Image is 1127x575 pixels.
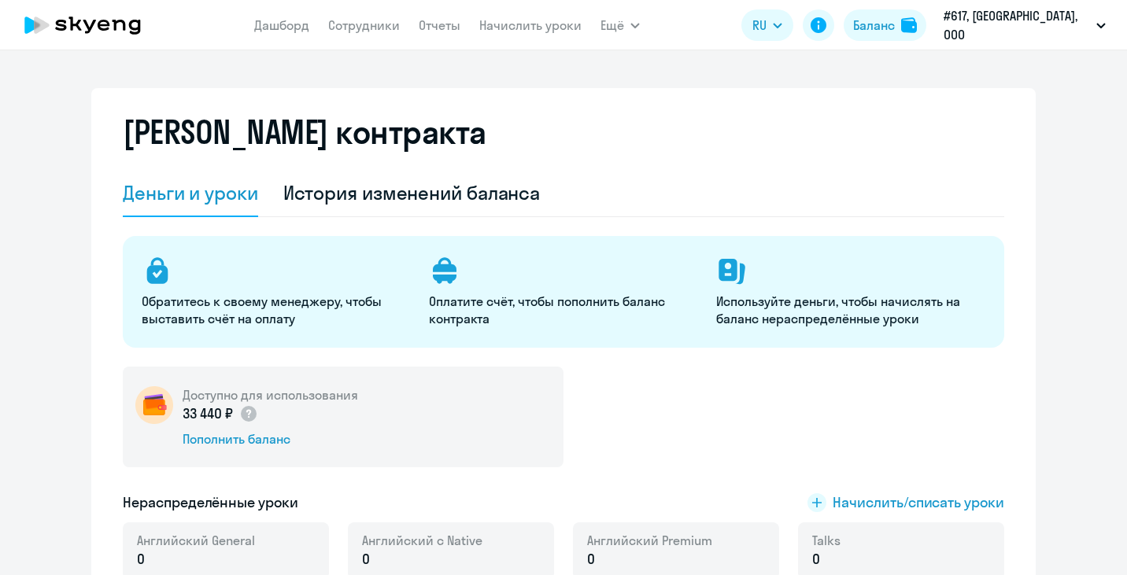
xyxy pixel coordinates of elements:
[741,9,793,41] button: RU
[479,17,582,33] a: Начислить уроки
[183,386,358,404] h5: Доступно для использования
[135,386,173,424] img: wallet-circle.png
[587,549,595,569] span: 0
[142,293,410,327] p: Обратитесь к своему менеджеру, чтобы выставить счёт на оплату
[328,17,400,33] a: Сотрудники
[123,492,298,513] h5: Нераспределённые уроки
[901,17,917,33] img: balance
[812,549,820,569] span: 0
[752,16,767,35] span: RU
[936,6,1114,44] button: #617, [GEOGRAPHIC_DATA], ООО
[183,430,358,448] div: Пополнить баланс
[123,113,486,151] h2: [PERSON_NAME] контракта
[283,180,541,205] div: История изменений баланса
[429,293,697,327] p: Оплатите счёт, чтобы пополнить баланс контракта
[254,17,309,33] a: Дашборд
[853,16,895,35] div: Баланс
[833,492,1004,513] span: Начислить/списать уроки
[812,532,841,549] span: Talks
[944,6,1090,44] p: #617, [GEOGRAPHIC_DATA], ООО
[137,549,145,569] span: 0
[600,9,640,41] button: Ещё
[600,16,624,35] span: Ещё
[419,17,460,33] a: Отчеты
[183,404,258,424] p: 33 440 ₽
[716,293,985,327] p: Используйте деньги, чтобы начислять на баланс нераспределённые уроки
[587,532,712,549] span: Английский Premium
[844,9,926,41] button: Балансbalance
[137,532,255,549] span: Английский General
[362,532,482,549] span: Английский с Native
[123,180,258,205] div: Деньги и уроки
[362,549,370,569] span: 0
